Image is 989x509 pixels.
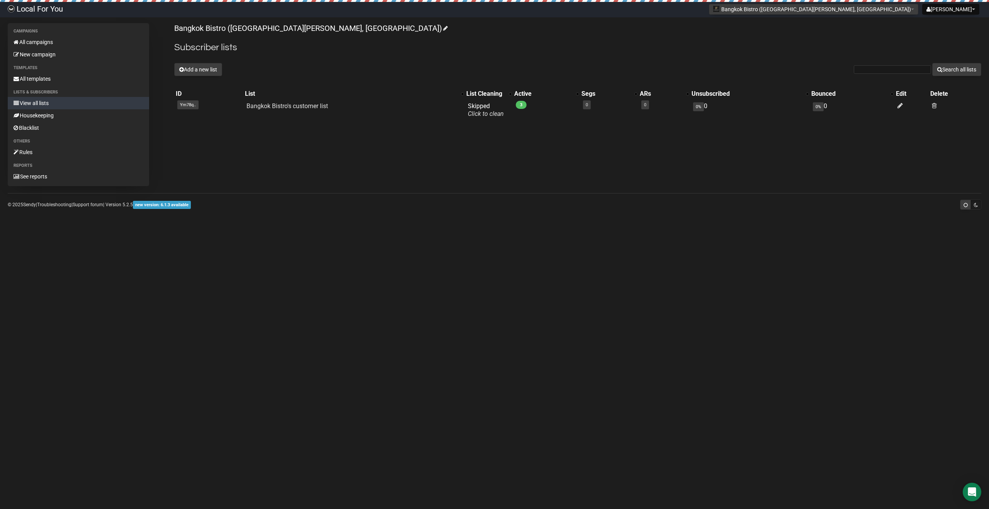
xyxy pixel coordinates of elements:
div: Open Intercom Messenger [963,483,981,501]
div: List [245,90,457,98]
a: new version: 6.1.3 available [133,202,191,207]
img: 679.jpg [713,6,719,12]
button: Search all lists [932,63,981,76]
li: Campaigns [8,27,149,36]
span: 3 [516,101,527,109]
button: Add a new list [174,63,222,76]
div: Edit [896,90,927,98]
th: ID: No sort applied, sorting is disabled [174,88,243,99]
a: Rules [8,146,149,158]
th: ARs: No sort applied, activate to apply an ascending sort [638,88,690,99]
a: Bangkok Bistro's customer list [246,102,328,110]
div: Active [514,90,572,98]
div: Segs [581,90,630,98]
a: All campaigns [8,36,149,48]
th: Active: No sort applied, activate to apply an ascending sort [513,88,580,99]
span: Ym78q.. [177,100,199,109]
a: Troubleshooting [37,202,71,207]
button: [PERSON_NAME] [922,4,979,15]
p: © 2025 | | | Version 5.2.5 [8,200,191,209]
a: Blacklist [8,122,149,134]
span: new version: 6.1.3 available [133,201,191,209]
div: List Cleaning [466,90,505,98]
div: Delete [930,90,980,98]
h2: Subscriber lists [174,41,981,54]
a: Bangkok Bistro ([GEOGRAPHIC_DATA][PERSON_NAME], [GEOGRAPHIC_DATA]) [174,24,447,33]
li: Others [8,137,149,146]
td: 0 [810,99,894,121]
a: 0 [586,102,588,107]
a: View all lists [8,97,149,109]
div: Bounced [811,90,887,98]
a: Housekeeping [8,109,149,122]
button: Bangkok Bistro ([GEOGRAPHIC_DATA][PERSON_NAME], [GEOGRAPHIC_DATA]) [709,4,918,15]
a: See reports [8,170,149,183]
li: Reports [8,161,149,170]
img: d61d2441668da63f2d83084b75c85b29 [8,5,15,12]
a: Click to clean [468,110,504,117]
th: Delete: No sort applied, sorting is disabled [929,88,981,99]
a: 0 [644,102,646,107]
th: List Cleaning: No sort applied, activate to apply an ascending sort [465,88,513,99]
th: Unsubscribed: No sort applied, activate to apply an ascending sort [690,88,810,99]
th: Bounced: No sort applied, activate to apply an ascending sort [810,88,894,99]
div: ID [176,90,242,98]
th: List: No sort applied, activate to apply an ascending sort [243,88,465,99]
a: Sendy [23,202,36,207]
span: 0% [693,102,704,111]
td: 0 [690,99,810,121]
span: 0% [813,102,824,111]
span: Skipped [468,102,504,117]
th: Edit: No sort applied, sorting is disabled [894,88,928,99]
li: Lists & subscribers [8,88,149,97]
a: All templates [8,73,149,85]
th: Segs: No sort applied, activate to apply an ascending sort [580,88,638,99]
li: Templates [8,63,149,73]
div: ARs [640,90,682,98]
a: New campaign [8,48,149,61]
div: Unsubscribed [692,90,802,98]
a: Support forum [73,202,103,207]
